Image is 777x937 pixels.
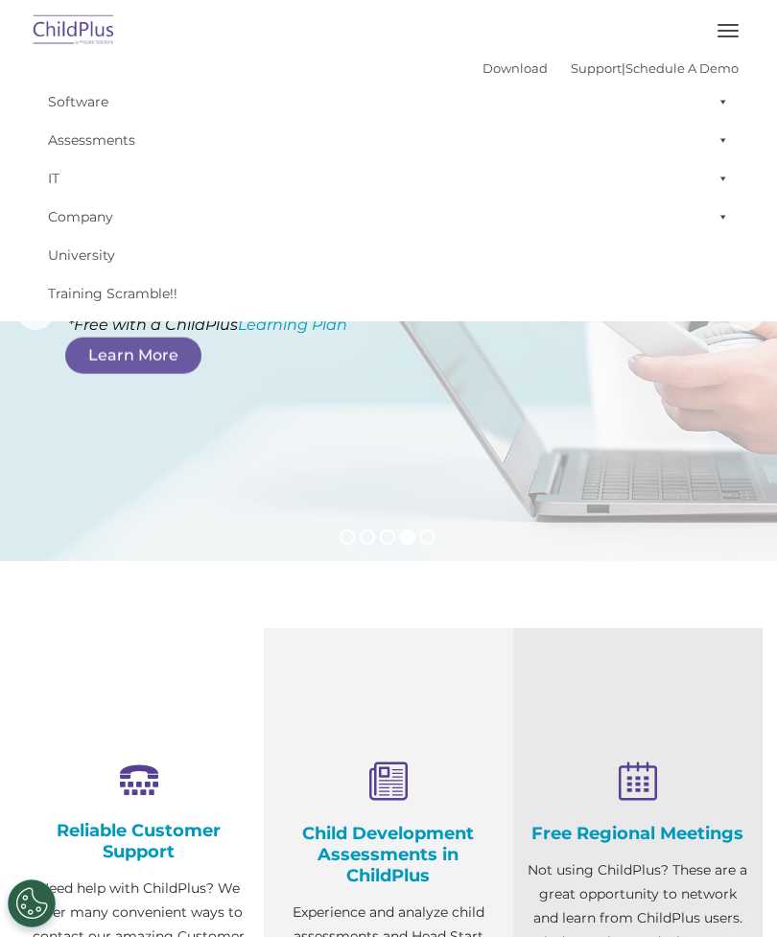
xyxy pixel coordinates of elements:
[38,198,739,236] a: Company
[38,274,739,313] a: Training Scramble!!
[29,820,249,862] h4: Reliable Customer Support
[528,823,748,844] h4: Free Regional Meetings
[483,60,739,76] font: |
[483,60,548,76] a: Download
[571,60,622,76] a: Support
[278,823,499,886] h4: Child Development Assessments in ChildPlus
[625,60,739,76] a: Schedule A Demo
[65,338,201,374] a: Learn More
[38,159,739,198] a: IT
[38,82,739,121] a: Software
[238,316,347,334] a: Learning Plan
[38,236,739,274] a: University
[38,121,739,159] a: Assessments
[68,313,435,337] rs-layer: *Free with a ChildPlus
[29,9,119,54] img: ChildPlus by Procare Solutions
[8,879,56,927] button: Cookies Settings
